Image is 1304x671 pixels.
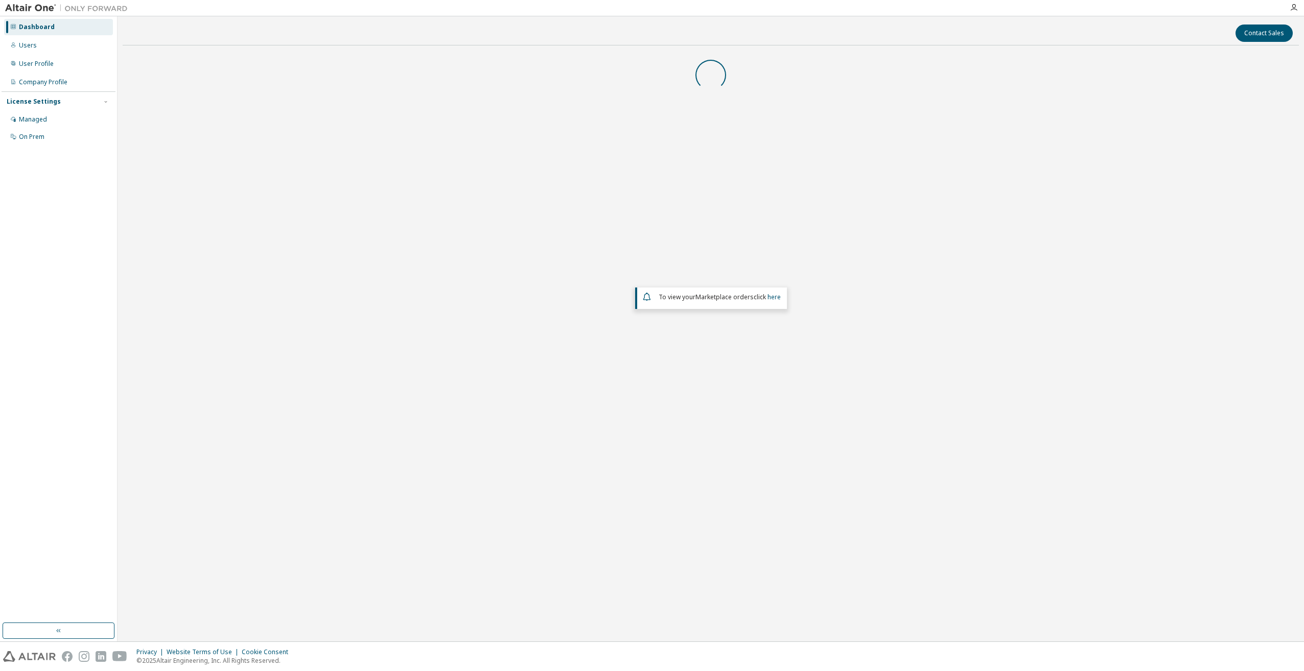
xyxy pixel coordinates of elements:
div: Website Terms of Use [167,648,242,656]
div: Users [19,41,37,50]
img: altair_logo.svg [3,651,56,662]
div: License Settings [7,98,61,106]
button: Contact Sales [1236,25,1293,42]
div: User Profile [19,60,54,68]
div: On Prem [19,133,44,141]
p: © 2025 Altair Engineering, Inc. All Rights Reserved. [136,656,294,665]
img: youtube.svg [112,651,127,662]
img: instagram.svg [79,651,89,662]
div: Dashboard [19,23,55,31]
a: here [767,293,781,301]
div: Company Profile [19,78,67,86]
img: Altair One [5,3,133,13]
span: To view your click [659,293,781,301]
div: Cookie Consent [242,648,294,656]
img: facebook.svg [62,651,73,662]
div: Managed [19,115,47,124]
em: Marketplace orders [695,293,754,301]
div: Privacy [136,648,167,656]
img: linkedin.svg [96,651,106,662]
